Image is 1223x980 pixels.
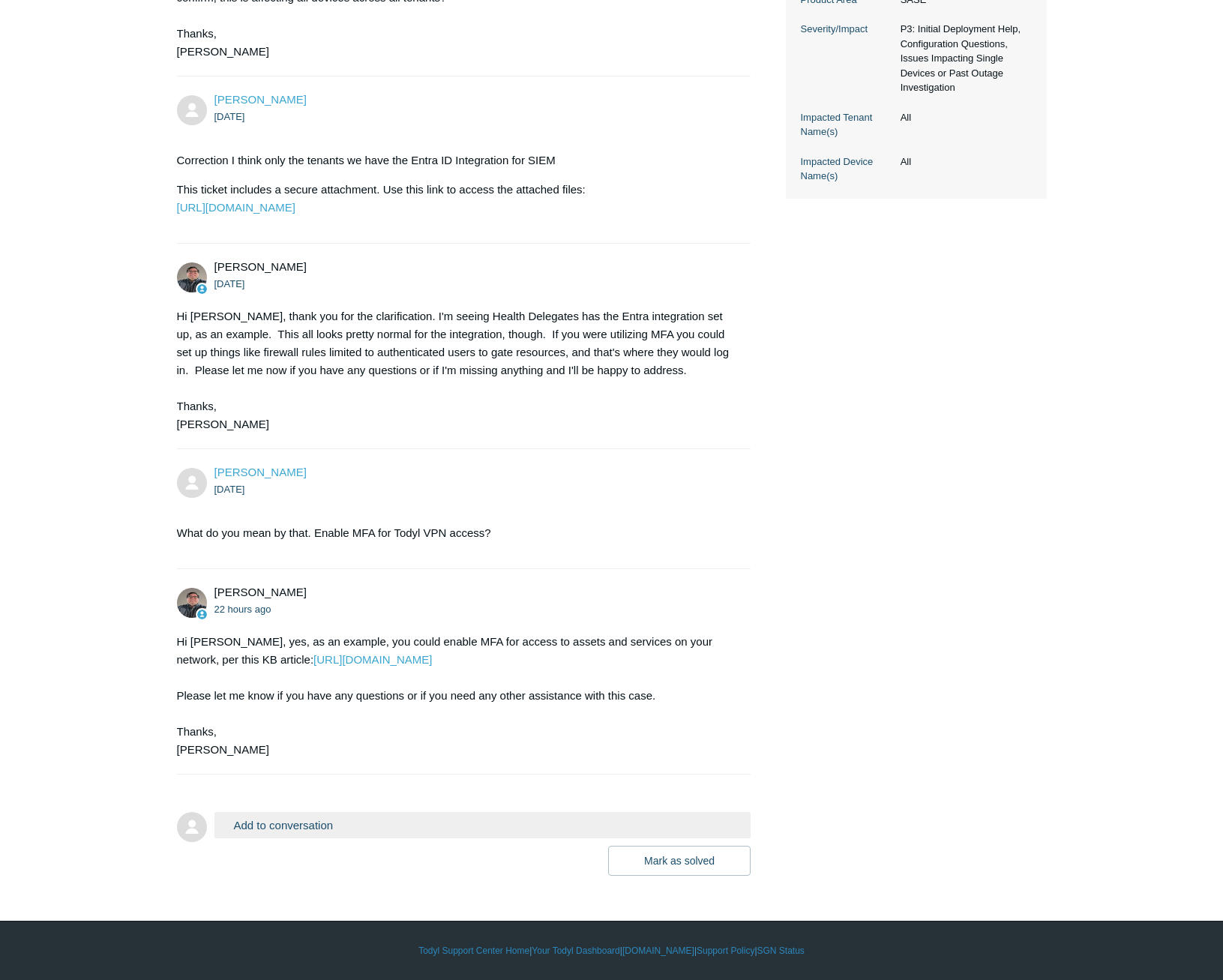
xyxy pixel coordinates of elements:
[214,111,245,122] time: 10/10/2025, 12:13
[214,604,271,615] time: 10/14/2025, 11:38
[177,201,295,214] a: [URL][DOMAIN_NAME]
[893,154,1032,169] dd: All
[622,944,694,958] a: [DOMAIN_NAME]
[214,466,307,478] a: [PERSON_NAME]
[893,110,1032,125] dd: All
[177,307,736,433] div: Hi [PERSON_NAME], thank you for the clarification. I'm seeing Health Delegates has the Entra inte...
[893,22,1032,95] dd: P3: Initial Deployment Help, Configuration Questions, Issues Impacting Single Devices or Past Out...
[177,181,736,217] p: This ticket includes a secure attachment. Use this link to access the attached files:
[177,151,736,169] p: Correction I think only the tenants we have the Entra ID Integration for SIEM
[214,586,307,598] span: Matt Robinson
[214,466,307,478] span: Andrew Stevens
[757,944,805,958] a: SGN Status
[214,812,751,838] button: Add to conversation
[801,22,893,37] dt: Severity/Impact
[177,944,1047,958] div: | | | |
[313,653,432,666] a: [URL][DOMAIN_NAME]
[177,633,736,759] div: Hi [PERSON_NAME], yes, as an example, you could enable MFA for access to assets and services on y...
[214,260,307,273] span: Matt Robinson
[214,93,307,106] span: Andrew Stevens
[214,484,245,495] time: 10/13/2025, 15:26
[214,278,245,289] time: 10/10/2025, 15:48
[214,93,307,106] a: [PERSON_NAME]
[697,944,754,958] a: Support Policy
[177,524,736,542] p: What do you mean by that. Enable MFA for Todyl VPN access?
[608,846,751,876] button: Mark as solved
[418,944,529,958] a: Todyl Support Center Home
[532,944,619,958] a: Your Todyl Dashboard
[801,110,893,139] dt: Impacted Tenant Name(s)
[801,154,893,184] dt: Impacted Device Name(s)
